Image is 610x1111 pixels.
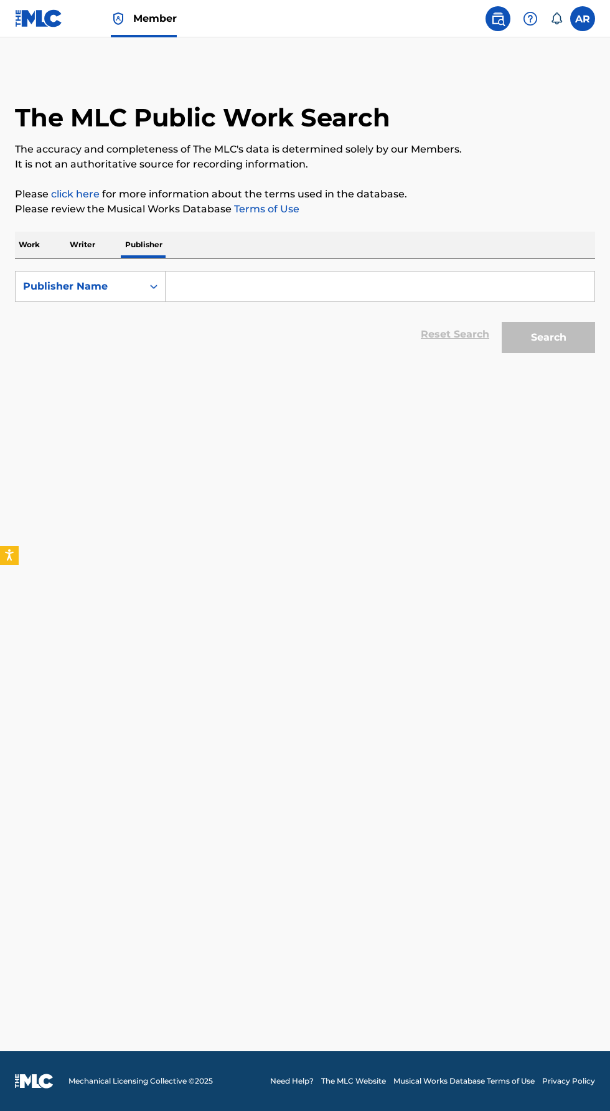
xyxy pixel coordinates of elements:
[111,11,126,26] img: Top Rightsholder
[393,1076,535,1087] a: Musical Works Database Terms of Use
[321,1076,386,1087] a: The MLC Website
[15,157,595,172] p: It is not an authoritative source for recording information.
[550,12,563,25] div: Notifications
[570,6,595,31] div: User Menu
[523,11,538,26] img: help
[51,188,100,200] a: click here
[68,1076,213,1087] span: Mechanical Licensing Collective © 2025
[232,203,299,215] a: Terms of Use
[490,11,505,26] img: search
[23,279,135,294] div: Publisher Name
[15,271,595,359] form: Search Form
[518,6,543,31] div: Help
[15,1074,54,1089] img: logo
[15,202,595,217] p: Please review the Musical Works Database
[542,1076,595,1087] a: Privacy Policy
[270,1076,314,1087] a: Need Help?
[15,142,595,157] p: The accuracy and completeness of The MLC's data is determined solely by our Members.
[15,232,44,258] p: Work
[133,11,177,26] span: Member
[15,187,595,202] p: Please for more information about the terms used in the database.
[66,232,99,258] p: Writer
[15,9,63,27] img: MLC Logo
[486,6,510,31] a: Public Search
[15,102,390,133] h1: The MLC Public Work Search
[121,232,166,258] p: Publisher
